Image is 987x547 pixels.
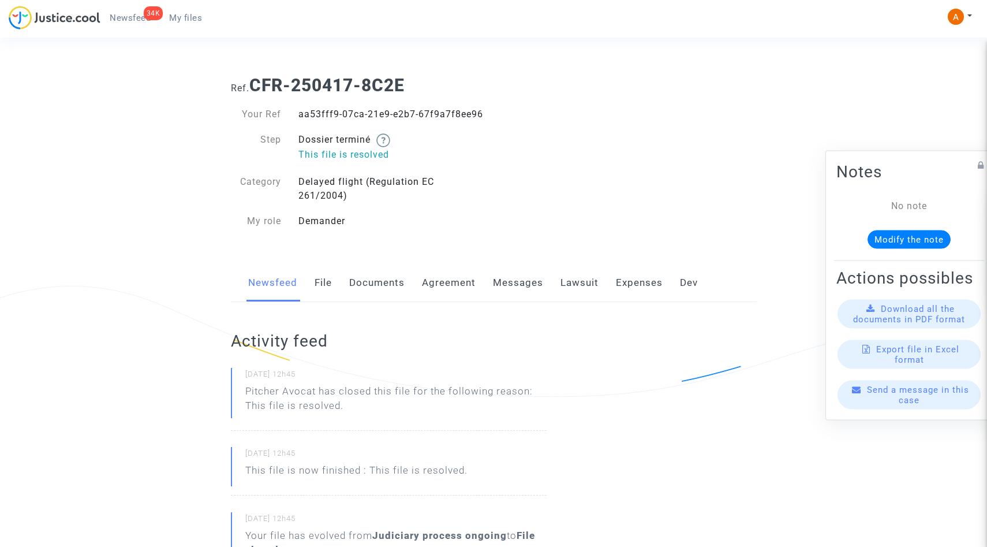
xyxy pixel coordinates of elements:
a: Lawsuit [560,264,599,302]
a: Newsfeed [248,264,297,302]
small: [DATE] 12h45 [245,369,547,384]
div: My role [222,214,290,228]
span: Export file in Excel format [876,344,959,364]
div: Dossier terminé [290,133,493,163]
a: File [315,264,332,302]
div: Demander [290,214,493,228]
h2: Activity feed [231,331,547,351]
span: Ref. [231,83,249,94]
img: help.svg [376,133,390,147]
small: [DATE] 12h45 [245,513,547,529]
a: Dev [680,264,698,302]
span: Download all the documents in PDF format [853,303,965,324]
div: Step [222,133,290,163]
div: Pitcher Avocat has closed this file for the following reason: This file is resolved. [245,384,547,413]
h2: Notes [836,161,982,181]
div: Category [222,175,290,203]
a: 34KNewsfeed [100,9,160,27]
small: [DATE] 12h45 [245,448,547,463]
button: Modify the note [868,230,951,248]
p: This file is now finished : This file is resolved. [245,463,468,483]
img: jc-logo.svg [9,6,100,29]
div: Your Ref [222,107,290,121]
a: Documents [349,264,405,302]
div: No note [854,199,964,213]
span: Newsfeed [110,13,151,23]
b: CFR-250417-8C2E [249,75,405,95]
div: aa53fff9-07ca-21e9-e2b7-67f9a7f8ee96 [290,107,493,121]
a: My files [160,9,211,27]
a: Messages [493,264,543,302]
a: Expenses [616,264,663,302]
span: My files [169,13,202,23]
a: Agreement [422,264,476,302]
div: 34K [144,6,163,20]
span: Send a message in this case [867,384,969,405]
div: Delayed flight (Regulation EC 261/2004) [290,175,493,203]
h2: Actions possibles [836,267,982,288]
p: This file is resolved [298,147,485,162]
img: ACg8ocKVT9zOMzNaKO6PaRkgDqk03EFHy1P5Y5AL6ZaxNjCEAprSaQ=s96-c [948,9,964,25]
b: Judiciary process ongoing [372,530,507,541]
